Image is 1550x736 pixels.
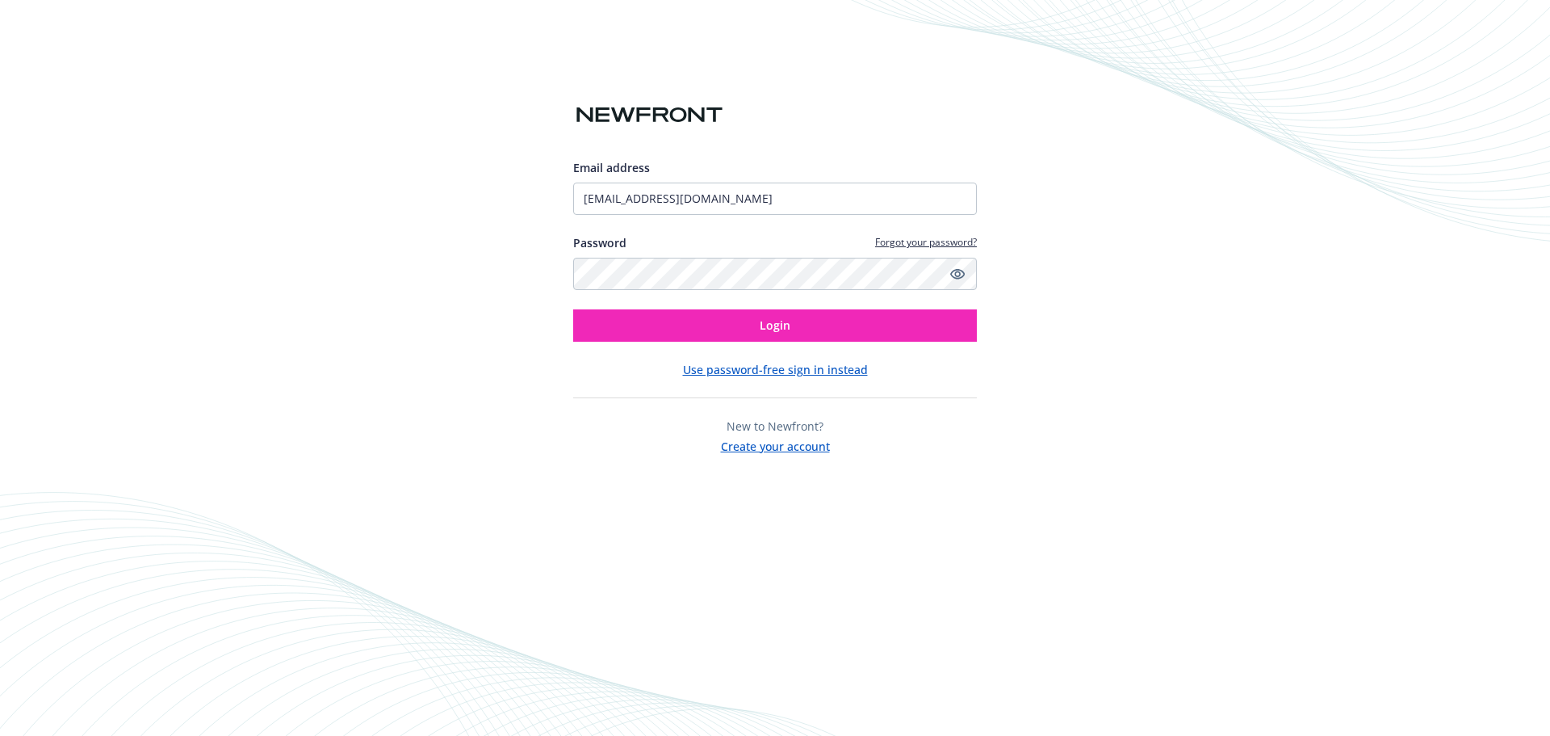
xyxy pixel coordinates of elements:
button: Login [573,309,977,342]
input: Enter your password [573,258,977,290]
label: Password [573,234,626,251]
button: Create your account [721,435,830,455]
img: Newfront logo [573,101,726,129]
span: New to Newfront? [727,418,823,434]
span: Email address [573,160,650,175]
span: Login [760,318,790,333]
button: Use password-free sign in instead [683,361,868,378]
a: Show password [948,264,967,284]
a: Forgot your password? [875,235,977,249]
input: Enter your email [573,183,977,215]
